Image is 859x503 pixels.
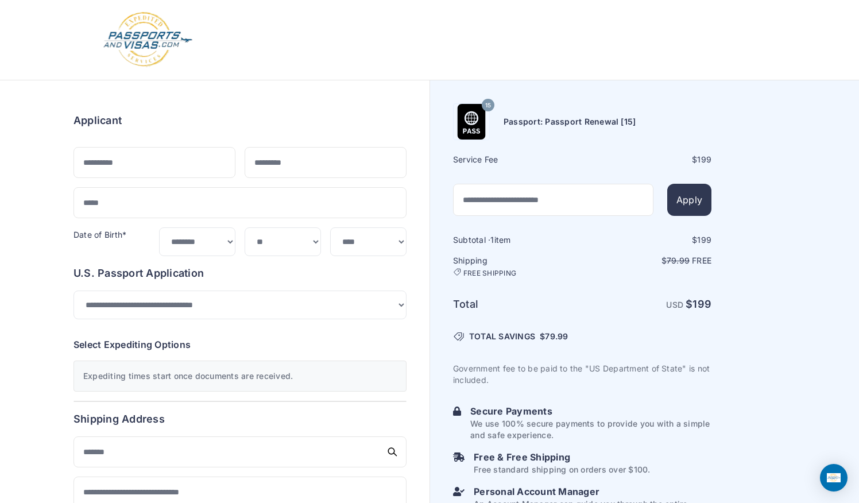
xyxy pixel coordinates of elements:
[504,116,636,127] h6: Passport: Passport Renewal [15]
[692,256,711,265] span: Free
[463,269,516,278] span: FREE SHIPPING
[453,234,581,246] h6: Subtotal · item
[474,464,650,475] p: Free standard shipping on orders over $100.
[583,234,711,246] div: $
[73,361,407,392] div: Expediting times start once documents are received.
[697,235,711,245] span: 199
[583,154,711,165] div: $
[469,331,535,342] span: TOTAL SAVINGS
[820,464,848,492] div: Open Intercom Messenger
[453,363,711,386] p: Government fee to be paid to the "US Department of State" is not included.
[73,411,407,427] h6: Shipping Address
[73,113,122,129] h6: Applicant
[490,235,494,245] span: 1
[454,104,489,140] img: Product Name
[545,331,568,341] span: 79.99
[667,256,690,265] span: 79.99
[474,485,711,498] h6: Personal Account Manager
[692,298,711,310] span: 199
[666,300,683,309] span: USD
[453,154,581,165] h6: Service Fee
[474,450,650,464] h6: Free & Free Shipping
[583,255,711,266] p: $
[102,11,194,68] img: Logo
[667,184,711,216] button: Apply
[73,265,407,281] h6: U.S. Passport Application
[73,230,126,239] label: Date of Birth*
[485,98,491,113] span: 15
[686,298,711,310] strong: $
[470,404,711,418] h6: Secure Payments
[453,255,581,278] h6: Shipping
[540,331,568,342] span: $
[697,154,711,164] span: 199
[453,296,581,312] h6: Total
[470,418,711,441] p: We use 100% secure payments to provide you with a simple and safe experience.
[73,338,407,351] h6: Select Expediting Options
